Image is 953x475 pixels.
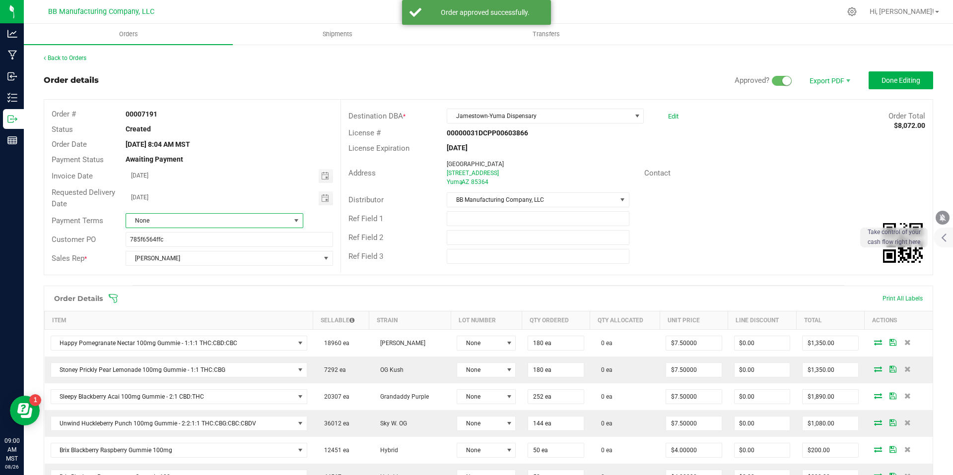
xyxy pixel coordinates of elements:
[126,110,157,118] strong: 00007191
[457,363,503,377] span: None
[735,336,790,350] input: 0
[735,390,790,404] input: 0
[885,393,900,399] span: Save Order Detail
[52,125,73,134] span: Status
[51,336,294,350] span: Happy Pomegranate Nectar 100mg Gummie - 1:1:1 THC:CBD:CBC
[24,24,233,45] a: Orders
[348,112,403,120] span: Destination DBA
[348,169,376,178] span: Address
[52,235,96,244] span: Customer PO
[796,311,864,330] th: Total
[45,311,313,330] th: Item
[803,416,858,430] input: 0
[882,76,920,84] span: Done Editing
[51,362,307,377] span: NO DATA FOUND
[528,443,583,457] input: 0
[900,446,915,452] span: Delete Order Detail
[447,170,499,177] span: [STREET_ADDRESS]
[447,129,528,137] strong: 00000031DCPP00603866
[375,420,407,427] span: Sky W. OG
[900,419,915,425] span: Delete Order Detail
[528,363,583,377] input: 0
[52,188,115,208] span: Requested Delivery Date
[596,447,613,454] span: 0 ea
[375,340,425,347] span: [PERSON_NAME]
[442,24,651,45] a: Transfers
[735,443,790,457] input: 0
[319,420,349,427] span: 36012 ea
[528,390,583,404] input: 0
[900,339,915,345] span: Delete Order Detail
[596,420,613,427] span: 0 ea
[869,71,933,89] button: Done Editing
[447,178,463,185] span: Yuma
[29,394,41,406] iframe: Resource center unread badge
[735,416,790,430] input: 0
[728,311,796,330] th: Line Discount
[51,389,307,404] span: NO DATA FOUND
[48,7,154,16] span: BB Manufacturing Company, LLC
[457,443,503,457] span: None
[447,144,468,152] strong: [DATE]
[52,110,76,119] span: Order #
[375,393,429,400] span: Grandaddy Purple
[900,366,915,372] span: Delete Order Detail
[375,447,398,454] span: Hybrid
[883,223,923,263] img: Scan me!
[666,443,721,457] input: 0
[447,109,631,123] span: Jamestown-Yuma Dispensary
[471,178,488,185] span: 85364
[233,24,442,45] a: Shipments
[44,55,86,61] a: Back to Orders
[51,336,307,351] span: NO DATA FOUND
[319,169,333,183] span: Toggle calendar
[7,93,17,103] inline-svg: Inventory
[519,30,573,39] span: Transfers
[348,195,384,204] span: Distributor
[126,140,190,148] strong: [DATE] 8:04 AM MST
[319,366,346,373] span: 7292 ea
[7,50,17,60] inline-svg: Manufacturing
[52,140,87,149] span: Order Date
[10,396,40,425] iframe: Resource center
[644,169,671,178] span: Contact
[348,144,409,153] span: License Expiration
[885,339,900,345] span: Save Order Detail
[427,7,544,17] div: Order approved successfully.
[668,113,679,120] a: Edit
[7,71,17,81] inline-svg: Inbound
[7,135,17,145] inline-svg: Reports
[348,252,383,261] span: Ref Field 3
[51,443,307,458] span: NO DATA FOUND
[457,390,503,404] span: None
[596,340,613,347] span: 0 ea
[666,416,721,430] input: 0
[885,446,900,452] span: Save Order Detail
[348,214,383,223] span: Ref Field 1
[51,363,294,377] span: Stoney Prickly Pear Lemonade 100mg Gummie - 1:1 THC:CBG
[106,30,151,39] span: Orders
[348,233,383,242] span: Ref Field 2
[44,74,99,86] div: Order details
[528,416,583,430] input: 0
[51,416,294,430] span: Unwind Huckleberry Punch 100mg Gummie - 2:2:1:1 THC:CBG:CBC:CBDV
[590,311,660,330] th: Qty Allocated
[51,416,307,431] span: NO DATA FOUND
[7,29,17,39] inline-svg: Analytics
[313,311,369,330] th: Sellable
[666,363,721,377] input: 0
[52,155,104,164] span: Payment Status
[52,216,103,225] span: Payment Terms
[596,393,613,400] span: 0 ea
[803,443,858,457] input: 0
[319,447,349,454] span: 12451 ea
[4,463,19,471] p: 08/26
[126,125,151,133] strong: Created
[51,443,294,457] span: Brix Blackberry Raspberry Gummie 100mg
[870,7,934,15] span: Hi, [PERSON_NAME]!
[799,71,859,89] li: Export PDF
[319,340,349,347] span: 18960 ea
[7,114,17,124] inline-svg: Outbound
[52,254,84,263] span: Sales Rep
